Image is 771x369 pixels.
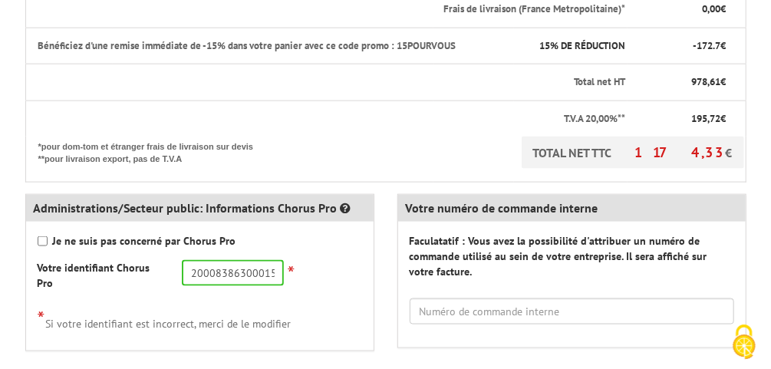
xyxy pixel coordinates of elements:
[38,137,269,165] p: *pour dom-tom et étranger frais de livraison sur devis **pour livraison export, pas de T.V.A
[25,28,514,64] th: Bénéficiez d'une remise immédiate de -15% dans votre panier avec ce code promo : 15POURVOUS
[697,39,721,52] span: 172.7
[717,317,771,369] button: Cookies (fenêtre modale)
[526,39,625,54] p: % DE RÉDUCTION
[540,39,551,52] span: 15
[25,64,628,101] th: Total net HT
[725,323,763,361] img: Cookies (fenêtre modale)
[53,234,236,248] strong: Je ne suis pas concerné par Chorus Pro
[703,2,721,15] span: 0,00
[635,143,726,161] span: 1 174,33
[38,306,362,331] div: Si votre identifiant est incorrect, merci de le modifier
[692,75,721,88] span: 978,61
[692,112,721,125] span: 195,72
[26,195,374,222] div: Administrations/Secteur public: Informations Chorus Pro
[640,112,727,127] p: €
[38,260,160,291] label: Votre identifiant Chorus Pro
[38,112,626,127] p: T.V.A 20,00%**
[640,2,727,17] p: €
[522,137,744,169] p: TOTAL NET TTC €
[410,233,734,279] label: Faculatatif : Vous avez la possibilité d'attribuer un numéro de commande utilisé au sein de votre...
[640,39,727,54] p: - €
[38,236,48,246] input: Je ne suis pas concerné par Chorus Pro
[398,195,746,222] div: Votre numéro de commande interne
[410,298,734,325] input: Numéro de commande interne
[640,75,727,90] p: €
